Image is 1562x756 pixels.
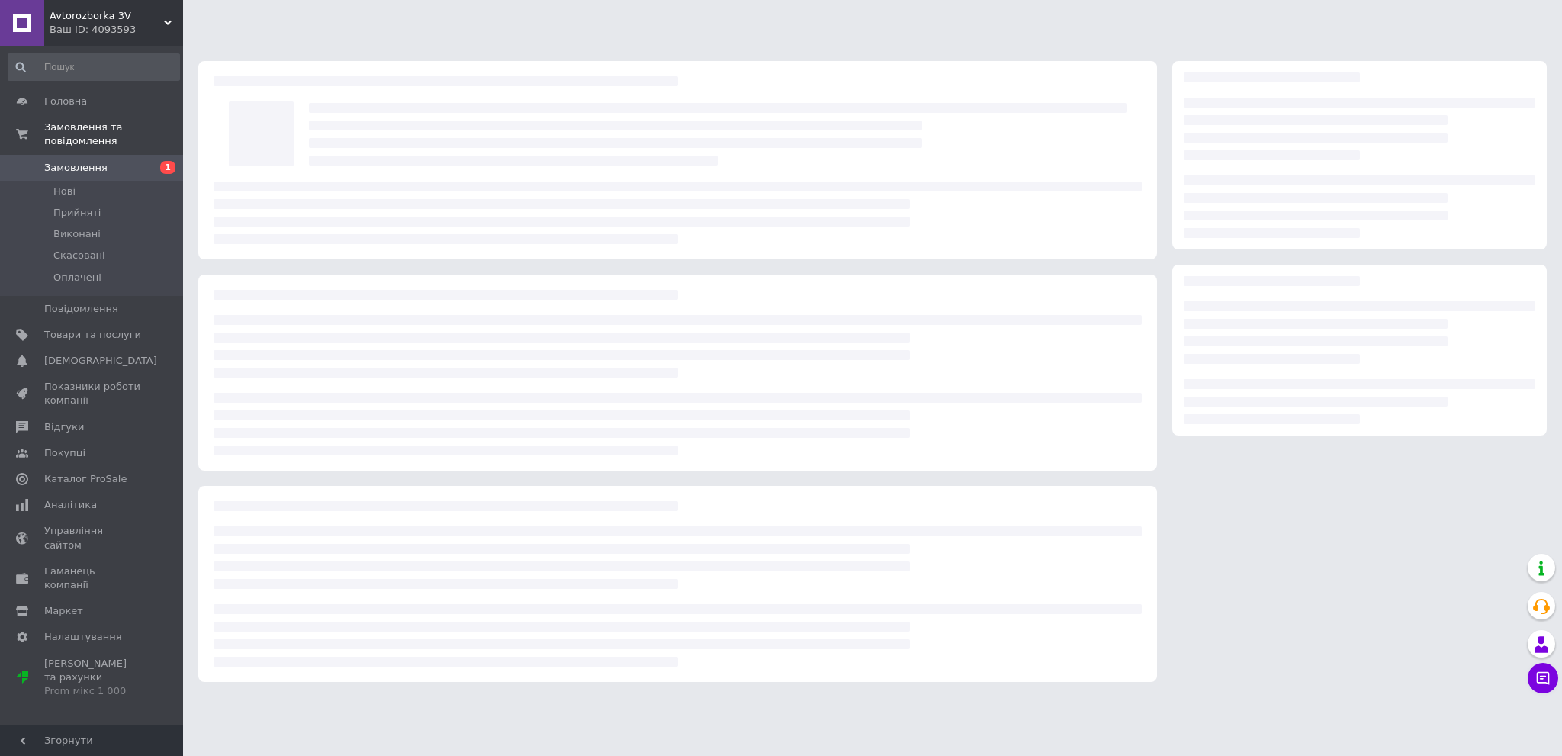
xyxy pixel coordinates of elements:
span: Avtorozborka 3V [50,9,164,23]
span: Гаманець компанії [44,565,141,592]
span: [DEMOGRAPHIC_DATA] [44,354,157,368]
span: Каталог ProSale [44,472,127,486]
span: Повідомлення [44,302,118,316]
span: Замовлення та повідомлення [44,121,183,148]
span: Головна [44,95,87,108]
span: [PERSON_NAME] та рахунки [44,657,141,699]
span: Виконані [53,227,101,241]
span: Показники роботи компанії [44,380,141,407]
span: Скасовані [53,249,105,262]
span: Прийняті [53,206,101,220]
span: Управління сайтом [44,524,141,552]
div: Ваш ID: 4093593 [50,23,183,37]
span: 1 [160,161,175,174]
span: Покупці [44,446,85,460]
input: Пошук [8,53,180,81]
span: Відгуки [44,420,84,434]
span: Товари та послуги [44,328,141,342]
span: Маркет [44,604,83,618]
div: Prom мікс 1 000 [44,684,141,698]
span: Налаштування [44,630,122,644]
span: Оплачені [53,271,101,285]
button: Чат з покупцем [1528,663,1558,693]
span: Замовлення [44,161,108,175]
span: Нові [53,185,76,198]
span: Аналітика [44,498,97,512]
